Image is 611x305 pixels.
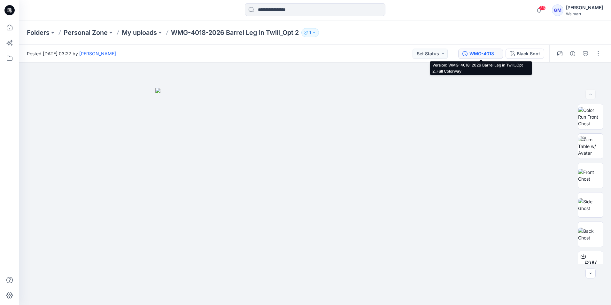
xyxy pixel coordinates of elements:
a: My uploads [122,28,157,37]
button: Details [568,49,578,59]
button: Black Soot [506,49,544,59]
img: Color Run Front Ghost [578,107,603,127]
a: [PERSON_NAME] [79,51,116,56]
button: WMG-4018-2026 Barrel Leg in Twill_Opt 2_Full Colorway [458,49,503,59]
img: Side Ghost [578,198,603,212]
img: Front Ghost [578,169,603,182]
button: 1 [301,28,319,37]
div: [PERSON_NAME] [566,4,603,12]
div: Walmart [566,12,603,16]
p: 1 [309,29,311,36]
a: Folders [27,28,50,37]
p: WMG-4018-2026 Barrel Leg in Twill_Opt 2 [171,28,299,37]
div: Black Soot [517,50,540,57]
div: GM [552,4,563,16]
span: Posted [DATE] 03:27 by [27,50,116,57]
img: eyJhbGciOiJIUzI1NiIsImtpZCI6IjAiLCJzbHQiOiJzZXMiLCJ0eXAiOiJKV1QifQ.eyJkYXRhIjp7InR5cGUiOiJzdG9yYW... [155,88,475,305]
img: Back Ghost [578,228,603,241]
a: Personal Zone [64,28,108,37]
div: WMG-4018-2026 Barrel Leg in Twill_Opt 2_Full Colorway [469,50,499,57]
span: BW [584,258,597,270]
span: 36 [539,5,546,11]
img: Turn Table w/ Avatar [578,136,603,156]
